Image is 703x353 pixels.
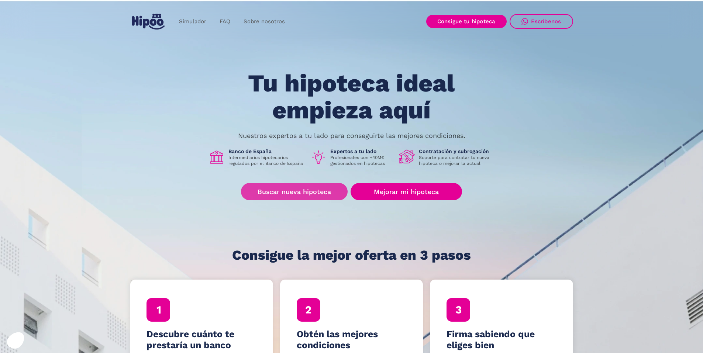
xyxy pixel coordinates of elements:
[419,155,495,166] p: Soporte para contratar tu nueva hipoteca o mejorar la actual
[228,148,304,155] h1: Banco de España
[510,14,573,29] a: Escríbenos
[130,11,166,32] a: home
[213,14,237,29] a: FAQ
[330,155,393,166] p: Profesionales con +40M€ gestionados en hipotecas
[330,148,393,155] h1: Expertos a tu lado
[531,18,561,25] div: Escríbenos
[419,148,495,155] h1: Contratación y subrogación
[297,329,407,351] h4: Obtén las mejores condiciones
[426,15,507,28] a: Consigue tu hipoteca
[228,155,304,166] p: Intermediarios hipotecarios regulados por el Banco de España
[351,183,462,200] a: Mejorar mi hipoteca
[241,183,348,200] a: Buscar nueva hipoteca
[237,14,292,29] a: Sobre nosotros
[232,248,471,263] h1: Consigue la mejor oferta en 3 pasos
[211,70,491,124] h1: Tu hipoteca ideal empieza aquí
[238,133,465,139] p: Nuestros expertos a tu lado para conseguirte las mejores condiciones.
[147,329,256,351] h4: Descubre cuánto te prestaría un banco
[447,329,556,351] h4: Firma sabiendo que eliges bien
[172,14,213,29] a: Simulador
